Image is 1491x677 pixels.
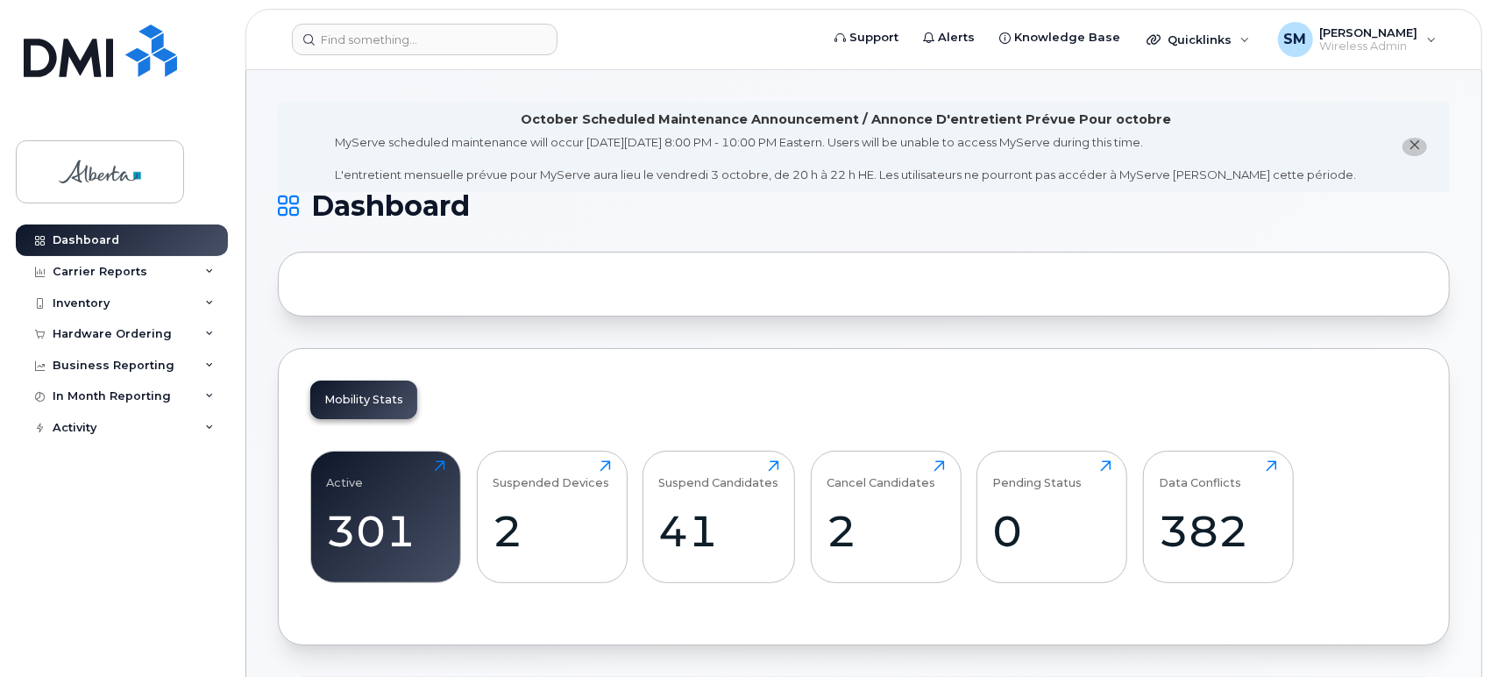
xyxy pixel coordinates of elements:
div: Pending Status [993,460,1083,489]
div: October Scheduled Maintenance Announcement / Annonce D'entretient Prévue Pour octobre [521,110,1171,129]
div: 2 [827,505,945,557]
div: Data Conflicts [1159,460,1241,489]
div: Active [327,460,364,489]
a: Data Conflicts382 [1159,460,1277,573]
a: Suspend Candidates41 [659,460,779,573]
a: Active301 [327,460,445,573]
div: 41 [659,505,779,557]
a: Pending Status0 [993,460,1111,573]
div: 2 [493,505,611,557]
div: Suspended Devices [493,460,609,489]
span: Dashboard [311,193,470,219]
div: Cancel Candidates [827,460,935,489]
div: 301 [327,505,445,557]
div: 0 [993,505,1111,557]
a: Suspended Devices2 [493,460,611,573]
div: 382 [1159,505,1277,557]
button: close notification [1402,138,1427,156]
a: Cancel Candidates2 [827,460,945,573]
div: Suspend Candidates [659,460,779,489]
div: MyServe scheduled maintenance will occur [DATE][DATE] 8:00 PM - 10:00 PM Eastern. Users will be u... [336,134,1357,183]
